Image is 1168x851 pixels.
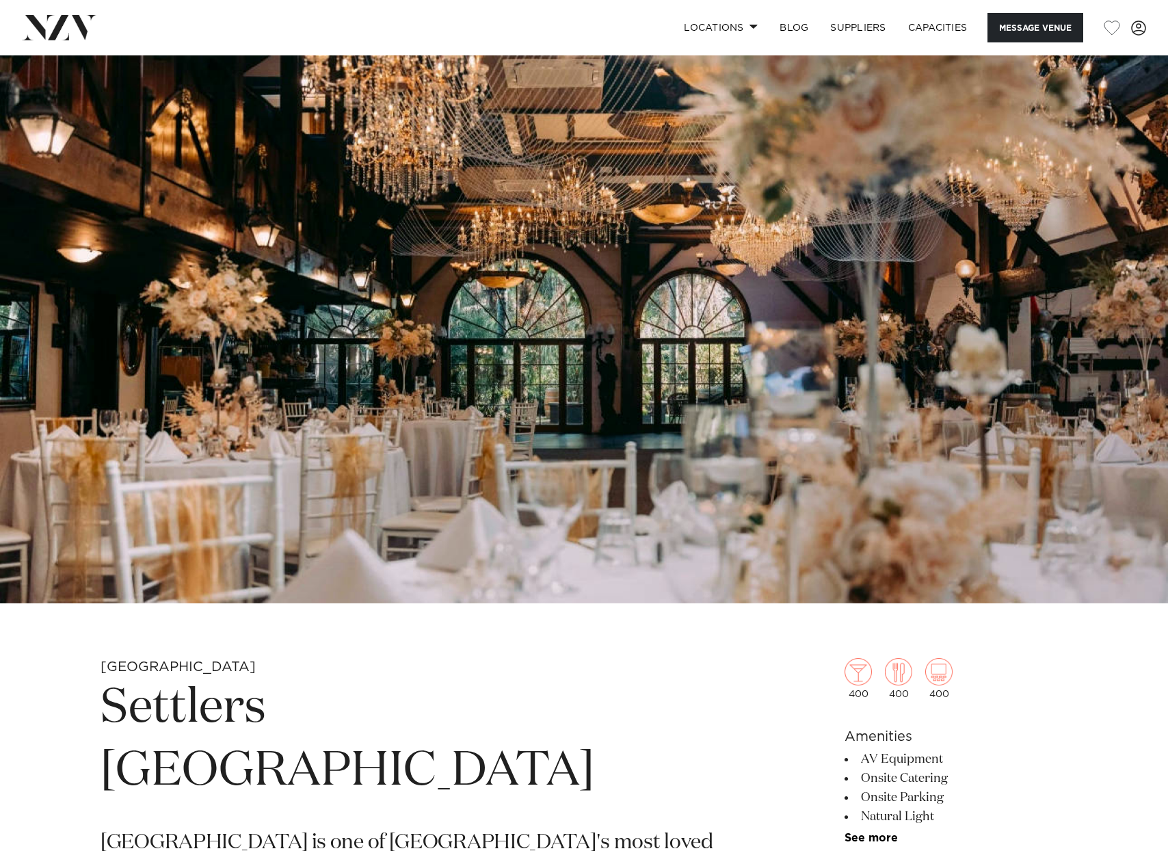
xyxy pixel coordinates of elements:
[845,750,1067,769] li: AV Equipment
[845,726,1067,747] h6: Amenities
[101,660,256,674] small: [GEOGRAPHIC_DATA]
[819,13,897,42] a: SUPPLIERS
[885,658,912,699] div: 400
[897,13,979,42] a: Capacities
[673,13,769,42] a: Locations
[769,13,819,42] a: BLOG
[885,658,912,685] img: dining.png
[845,807,1067,826] li: Natural Light
[845,658,872,685] img: cocktail.png
[845,788,1067,807] li: Onsite Parking
[925,658,953,699] div: 400
[22,15,96,40] img: nzv-logo.png
[101,677,747,803] h1: Settlers [GEOGRAPHIC_DATA]
[987,13,1083,42] button: Message Venue
[845,658,872,699] div: 400
[845,769,1067,788] li: Onsite Catering
[925,658,953,685] img: theatre.png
